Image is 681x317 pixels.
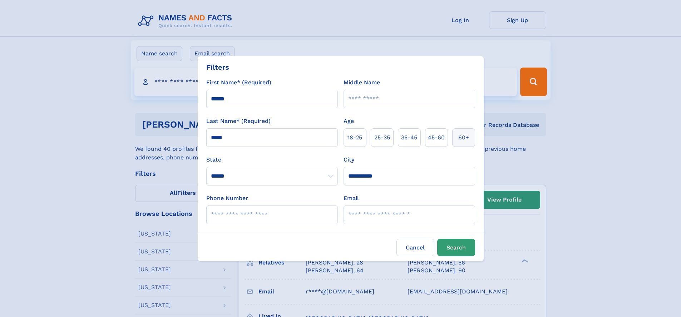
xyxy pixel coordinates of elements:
span: 45‑60 [428,133,445,142]
span: 60+ [458,133,469,142]
label: Age [344,117,354,125]
label: State [206,155,338,164]
span: 18‑25 [347,133,362,142]
label: Middle Name [344,78,380,87]
label: Email [344,194,359,203]
label: Phone Number [206,194,248,203]
label: First Name* (Required) [206,78,271,87]
div: Filters [206,62,229,73]
label: Cancel [396,239,434,256]
label: City [344,155,354,164]
button: Search [437,239,475,256]
span: 35‑45 [401,133,417,142]
span: 25‑35 [374,133,390,142]
label: Last Name* (Required) [206,117,271,125]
